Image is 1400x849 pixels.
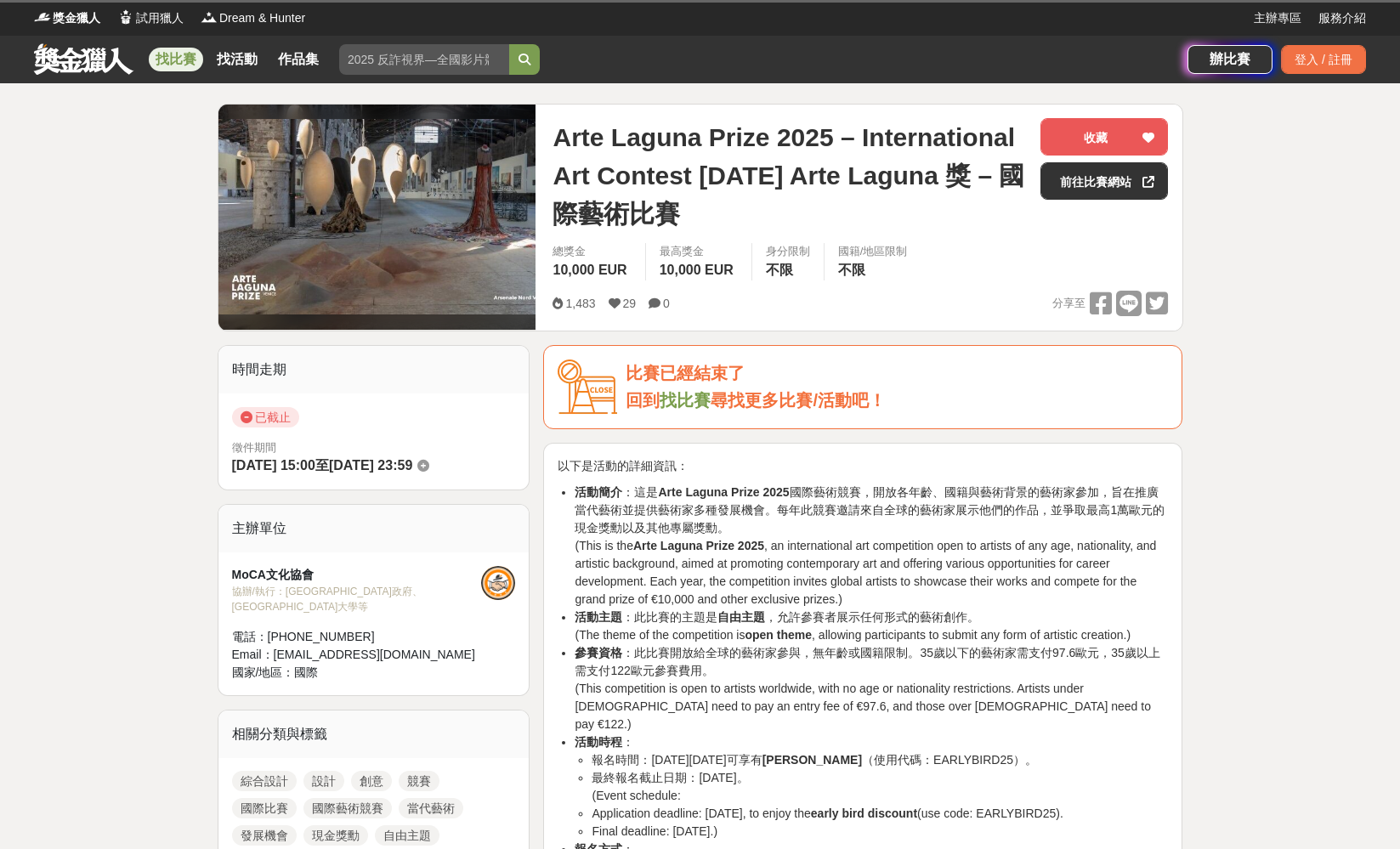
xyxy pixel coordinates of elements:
span: 試用獵人 [136,9,184,27]
strong: 活動時程 [575,735,622,749]
li: ：這是 國際藝術競賽，開放各年齡、國籍與藝術背景的藝術家參加，旨在推廣當代藝術並提供藝術家多種發展機會。每年此競賽邀請來自全球的藝術家展示他們的作品，並爭取最高1萬歐元的現金獎勳以及其他專屬獎勳... [575,484,1168,608]
span: 不限 [766,263,793,277]
li: Application deadline: [DATE], to enjoy the (use code: EARLYBIRD25). [592,805,1168,823]
p: 以下是活動的詳細資訊： [558,457,1168,475]
strong: 活動簡介 [575,485,622,499]
img: Cover Image [218,119,536,314]
a: 設計 [303,771,344,791]
div: 時間走期 [218,346,530,393]
img: Icon [558,359,617,415]
div: 協辦/執行： [GEOGRAPHIC_DATA]政府、[GEOGRAPHIC_DATA]大學等 [232,584,482,614]
a: 辦比賽 [1187,45,1272,74]
span: 國家/地區： [232,665,295,679]
span: 分享至 [1052,291,1085,316]
a: Logo試用獵人 [117,9,184,27]
strong: open theme [745,628,812,642]
span: 尋找更多比賽/活動吧！ [711,391,886,410]
div: 主辦單位 [218,505,530,552]
span: 國際 [294,665,318,679]
a: 國際比賽 [232,798,297,818]
span: 最高獎金 [660,243,738,260]
strong: 自由主題 [717,610,765,624]
a: Logo獎金獵人 [34,9,100,27]
button: 收藏 [1040,118,1168,156]
span: Dream & Hunter [219,9,305,27]
span: 回到 [626,391,660,410]
a: 現金獎勳 [303,825,368,846]
a: 競賽 [399,771,439,791]
div: 相關分類與標籤 [218,710,530,758]
a: 自由主題 [375,825,439,846]
span: 不限 [838,263,865,277]
li: 最終報名截止日期：[DATE]。 (Event schedule: [592,769,1168,805]
li: Final deadline: [DATE].) [592,823,1168,841]
a: 發展機會 [232,825,297,846]
a: 創意 [351,771,392,791]
span: 10,000 EUR [660,263,734,277]
a: 綜合設計 [232,771,297,791]
div: 身分限制 [766,243,810,260]
strong: 活動主題 [575,610,622,624]
a: LogoDream & Hunter [201,9,305,27]
span: Arte Laguna Prize 2025 – International Art Contest [DATE] Arte Laguna 獎 – 國際藝術比賽 [553,118,1027,233]
span: [DATE] 15:00 [232,458,315,473]
img: Logo [117,8,134,25]
div: MoCA文化協會 [232,566,482,584]
span: 至 [315,458,329,473]
img: Logo [34,8,51,25]
a: 作品集 [271,48,326,71]
span: 總獎金 [553,243,631,260]
span: 1,483 [565,297,595,310]
strong: [PERSON_NAME] [762,753,862,767]
strong: 參賽資格 [575,646,622,659]
div: 登入 / 註冊 [1281,45,1366,74]
a: 服務介紹 [1318,9,1366,27]
div: 國籍/地區限制 [838,243,908,260]
strong: Arte Laguna Prize 2025 [633,539,764,552]
div: 比賽已經結束了 [626,359,1168,388]
strong: Arte Laguna Prize 2025 [658,485,789,499]
span: 已截止 [232,407,299,427]
input: 2025 反詐視界—全國影片競賽 [339,44,509,75]
li: ： [575,733,1168,841]
li: 報名時間：[DATE][DATE]可享有 （使用代碼：EARLYBIRD25）。 [592,751,1168,769]
span: 0 [663,297,670,310]
li: ：此比賽的主題是 ，允許參賽者展示任何形式的藝術創作。 (The theme of the competition is , allowing participants to submit an... [575,608,1168,644]
li: ：此比賽開放給全球的藝術家參與，無年齡或國籍限制。35歲以下的藝術家需支付97.6歐元，35歲以上需支付122歐元參賽費用。 (This competition is open to artis... [575,644,1168,733]
span: 徵件期間 [232,441,276,454]
span: 獎金獵人 [53,9,100,27]
a: 主辦專區 [1254,9,1301,27]
strong: early bird discount [811,807,917,820]
div: 電話： [PHONE_NUMBER] [232,628,482,646]
a: 當代藝術 [399,798,463,818]
a: 找活動 [210,48,264,71]
span: 29 [623,297,637,310]
a: 前往比賽網站 [1040,162,1168,200]
div: Email： [EMAIL_ADDRESS][DOMAIN_NAME] [232,646,482,664]
img: Logo [201,8,218,25]
a: 國際藝術競賽 [303,798,392,818]
span: [DATE] 23:59 [329,458,412,473]
span: 10,000 EUR [553,263,626,277]
a: 找比賽 [660,391,711,410]
a: 找比賽 [149,48,203,71]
